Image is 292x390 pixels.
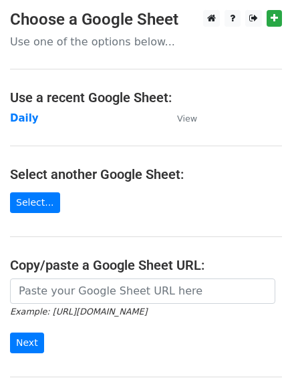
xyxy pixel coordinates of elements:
[177,114,197,124] small: View
[10,35,282,49] p: Use one of the options below...
[10,89,282,106] h4: Use a recent Google Sheet:
[10,278,275,304] input: Paste your Google Sheet URL here
[10,257,282,273] h4: Copy/paste a Google Sheet URL:
[10,192,60,213] a: Select...
[164,112,197,124] a: View
[10,333,44,353] input: Next
[10,307,147,317] small: Example: [URL][DOMAIN_NAME]
[10,10,282,29] h3: Choose a Google Sheet
[10,166,282,182] h4: Select another Google Sheet:
[10,112,39,124] a: Daily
